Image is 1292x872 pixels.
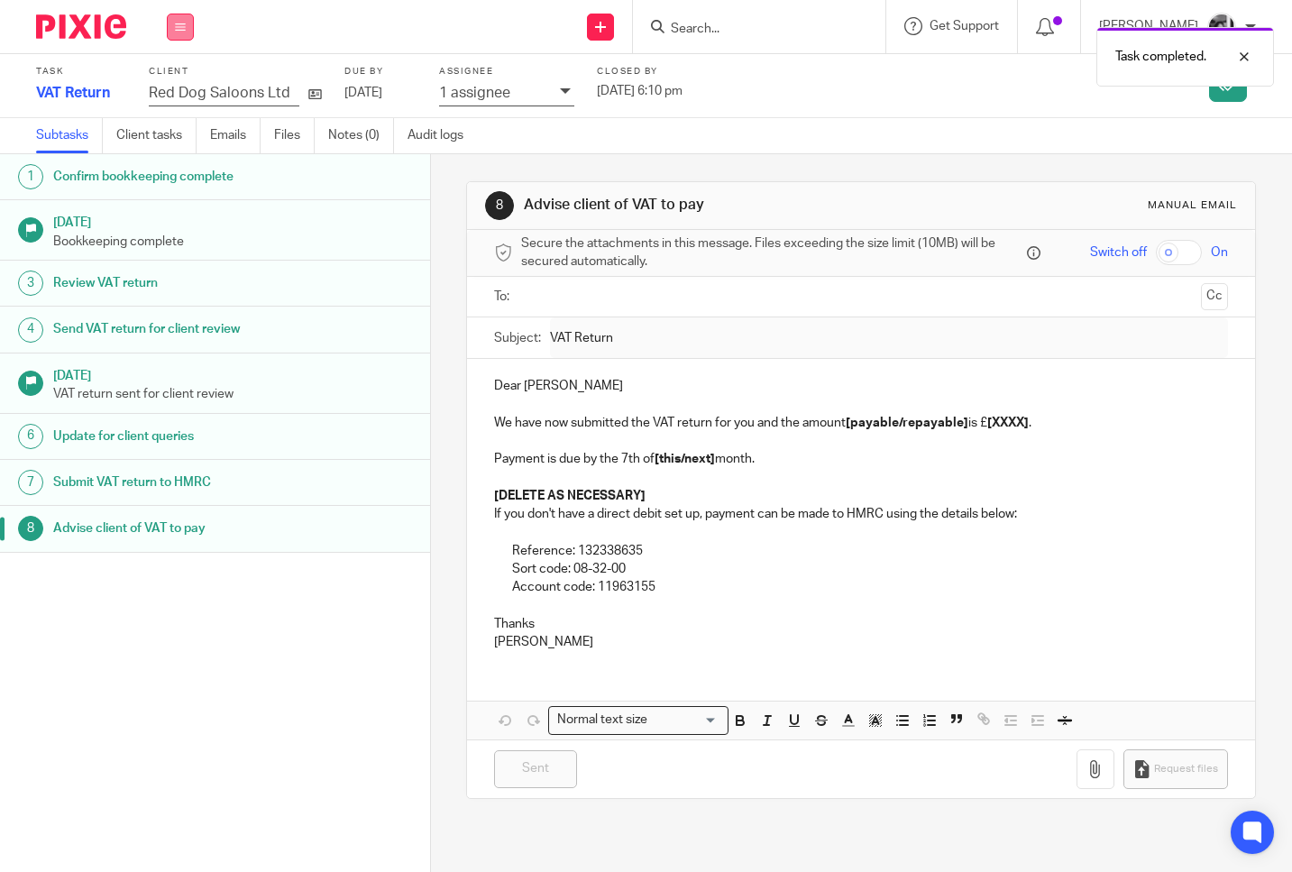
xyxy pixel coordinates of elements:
label: Subject: [494,329,541,347]
h1: Submit VAT return to HMRC [53,469,292,496]
label: Closed by [597,66,683,78]
label: To: [494,288,514,306]
a: Files [274,118,315,153]
p: Bookkeeping complete [53,233,412,251]
h1: Advise client of VAT to pay [53,515,292,542]
div: 3 [18,271,43,296]
p: Account code: 11963155 [512,578,1228,596]
p: [PERSON_NAME] [494,633,1228,651]
p: We have now submitted the VAT return for you and the amount is £ . [494,414,1228,432]
span: On [1211,243,1228,262]
h1: [DATE] [53,363,412,385]
img: IMG_7103.jpg [1207,13,1236,41]
strong: [DELETE AS NECESSARY] [494,490,646,502]
button: Cc [1201,283,1228,310]
p: Dear [PERSON_NAME] [494,377,1228,395]
p: VAT Return [36,84,126,102]
a: Emails [210,118,261,153]
p: Task completed. [1115,48,1206,66]
a: Notes (0) [328,118,394,153]
a: Client tasks [116,118,197,153]
label: Assignee [439,66,574,78]
div: Manual email [1148,198,1237,213]
div: 7 [18,470,43,495]
p: VAT return sent for client review [53,385,412,403]
span: [DATE] 6:10 pm [597,85,683,97]
div: 6 [18,424,43,449]
input: Search for option [653,711,718,730]
a: Subtasks [36,118,103,153]
h1: Confirm bookkeeping complete [53,163,292,190]
div: 1 [18,164,43,189]
a: Audit logs [408,118,477,153]
div: Search for option [548,706,728,734]
h1: Review VAT return [53,270,292,297]
p: 1 assignee [439,85,510,101]
strong: [XXXX] [987,417,1029,429]
h1: Send VAT return for client review [53,316,292,343]
div: 8 [18,516,43,541]
button: Request files [1123,749,1228,790]
img: Pixie [36,14,126,39]
span: [DATE] [344,87,382,99]
span: Request files [1154,762,1218,776]
span: Switch off [1090,243,1147,262]
label: Task [36,66,126,78]
h1: Update for client queries [53,423,292,450]
span: Secure the attachments in this message. Files exceeding the size limit (10MB) will be secured aut... [521,234,1022,271]
label: Due by [344,66,417,78]
span: Normal text size [553,711,651,730]
input: Sent [494,750,577,789]
p: Red Dog Saloons Ltd [149,85,290,101]
label: Client [149,66,322,78]
strong: [payable/repayable] [846,417,968,429]
p: Sort code: 08-32-00 [512,560,1228,578]
p: Payment is due by the 7th of month. [494,450,1228,468]
div: 8 [485,191,514,220]
h1: [DATE] [53,209,412,232]
p: If you don't have a direct debit set up, payment can be made to HMRC using the details below: [494,505,1228,523]
div: 4 [18,317,43,343]
p: Reference: 132338635 [512,542,1228,560]
h1: Advise client of VAT to pay [524,196,900,215]
strong: [this/next] [655,453,715,465]
p: Thanks [494,615,1228,633]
